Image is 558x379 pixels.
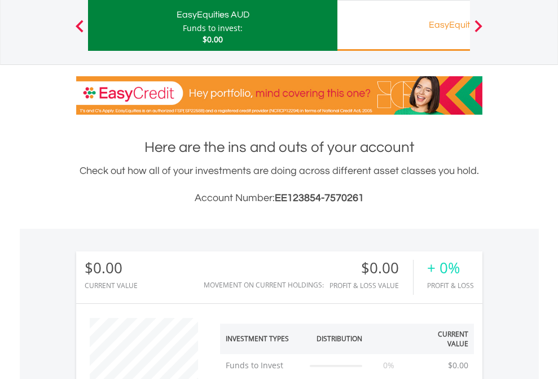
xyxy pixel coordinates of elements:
div: $0.00 [85,260,138,276]
td: Funds to Invest [220,354,305,377]
h1: Here are the ins and outs of your account [76,137,482,158]
div: + 0% [427,260,474,276]
div: CURRENT VALUE [85,282,138,289]
th: Investment Types [220,324,305,354]
div: EasyEquities AUD [95,7,331,23]
span: EE123854-7570261 [275,193,364,203]
div: Funds to invest: [183,23,243,34]
td: $0.00 [442,354,474,377]
span: $0.00 [203,34,223,45]
div: Movement on Current Holdings: [204,281,324,289]
img: EasyCredit Promotion Banner [76,76,482,115]
div: Check out how all of your investments are doing across different asset classes you hold. [76,163,482,206]
td: 0% [368,354,410,377]
div: Profit & Loss [427,282,474,289]
div: $0.00 [329,260,413,276]
button: Next [467,25,490,37]
button: Previous [68,25,91,37]
div: Profit & Loss Value [329,282,413,289]
div: Distribution [317,334,362,343]
th: Current Value [410,324,474,354]
h3: Account Number: [76,190,482,206]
